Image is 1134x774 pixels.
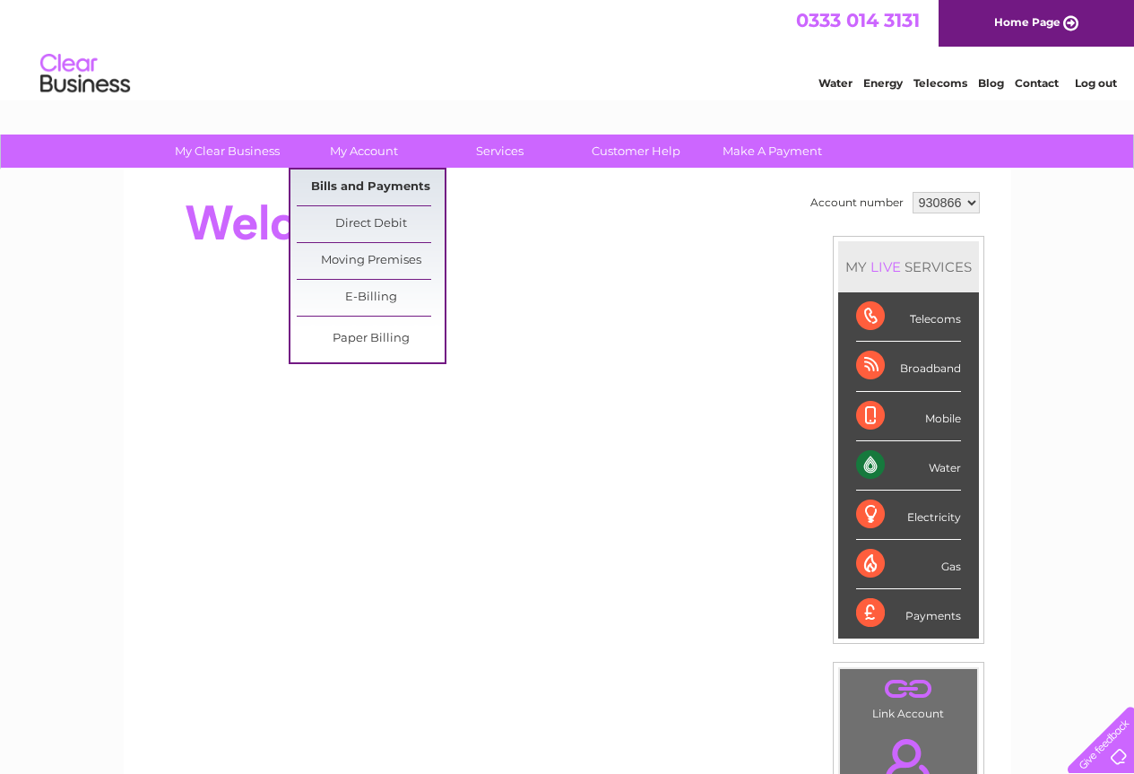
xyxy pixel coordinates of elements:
div: Broadband [856,342,961,391]
div: Telecoms [856,292,961,342]
a: Direct Debit [297,206,445,242]
div: Gas [856,540,961,589]
div: Mobile [856,392,961,441]
td: Account number [806,187,908,218]
div: Water [856,441,961,491]
a: 0333 014 3131 [796,9,920,31]
a: My Account [290,135,437,168]
a: Log out [1075,76,1117,90]
a: Services [426,135,574,168]
a: Moving Premises [297,243,445,279]
a: . [844,674,973,705]
td: Link Account [839,668,978,725]
a: Contact [1015,76,1059,90]
div: LIVE [867,258,905,275]
div: Clear Business is a trading name of Verastar Limited (registered in [GEOGRAPHIC_DATA] No. 3667643... [144,10,991,87]
a: Make A Payment [698,135,846,168]
a: My Clear Business [153,135,301,168]
a: Energy [863,76,903,90]
a: Telecoms [913,76,967,90]
div: Electricity [856,491,961,540]
div: Payments [856,589,961,638]
a: Customer Help [562,135,710,168]
a: Blog [978,76,1004,90]
div: MY SERVICES [838,241,979,292]
a: Water [818,76,853,90]
a: E-Billing [297,280,445,316]
a: Bills and Payments [297,170,445,205]
a: Paper Billing [297,321,445,357]
img: logo.png [39,47,131,101]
